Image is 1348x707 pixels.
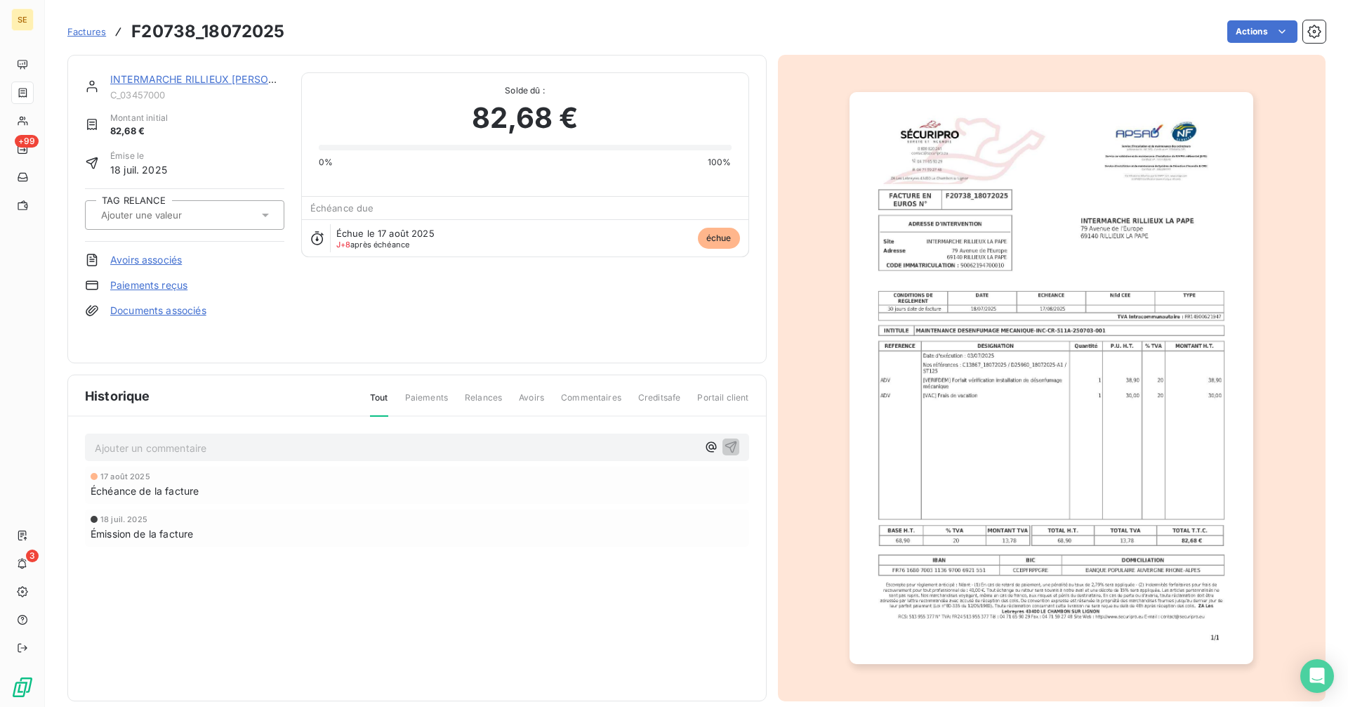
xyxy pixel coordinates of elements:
[698,228,740,249] span: échue
[91,484,199,498] span: Échéance de la facture
[11,138,33,160] a: +99
[26,550,39,562] span: 3
[697,391,748,415] span: Portail client
[561,391,621,415] span: Commentaires
[11,8,34,31] div: SE
[708,156,732,169] span: 100%
[336,240,410,249] span: après échéance
[638,391,681,415] span: Creditsafe
[405,391,448,415] span: Paiements
[1227,20,1297,43] button: Actions
[100,515,147,524] span: 18 juil. 2025
[67,26,106,37] span: Factures
[85,387,150,406] span: Historique
[310,202,374,214] span: Échéance due
[11,676,34,699] img: Logo LeanPay
[336,228,435,239] span: Échue le 17 août 2025
[110,304,206,318] a: Documents associés
[370,391,388,417] span: Tout
[319,84,732,97] span: Solde dû :
[15,135,39,148] span: +99
[110,278,187,292] a: Paiements reçus
[110,253,182,267] a: Avoirs associés
[110,112,168,124] span: Montant initial
[465,391,502,415] span: Relances
[110,150,167,162] span: Émise le
[319,156,333,169] span: 0%
[131,19,284,44] h3: F20738_18072025
[850,92,1253,664] img: invoice_thumbnail
[100,209,241,221] input: Ajouter une valeur
[336,240,350,249] span: J+8
[110,162,167,177] span: 18 juil. 2025
[110,73,314,85] a: INTERMARCHE RILLIEUX [PERSON_NAME]
[110,89,284,100] span: C_03457000
[110,124,168,138] span: 82,68 €
[67,25,106,39] a: Factures
[519,391,544,415] span: Avoirs
[91,526,193,541] span: Émission de la facture
[472,97,579,139] span: 82,68 €
[1300,659,1334,693] div: Open Intercom Messenger
[100,472,150,481] span: 17 août 2025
